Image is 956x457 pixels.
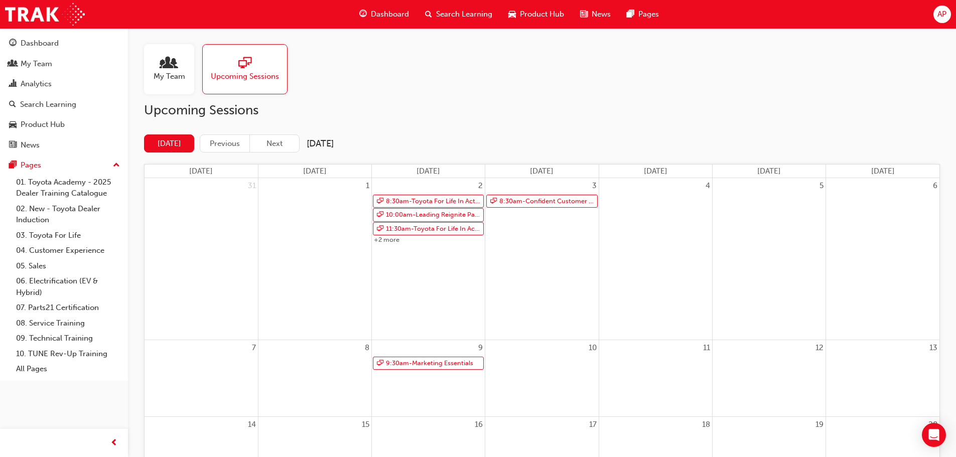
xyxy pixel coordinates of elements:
[9,141,17,150] span: news-icon
[9,120,17,129] span: car-icon
[246,178,258,194] a: August 31, 2025
[372,340,485,416] td: September 9, 2025
[9,100,16,109] span: search-icon
[599,340,712,416] td: September 11, 2025
[476,340,485,356] a: September 9, 2025
[12,300,124,316] a: 07. Parts21 Certification
[238,57,251,71] span: sessionType_ONLINE_URL-icon
[12,243,124,258] a: 04. Customer Experience
[869,165,897,178] a: Saturday
[9,161,17,170] span: pages-icon
[9,39,17,48] span: guage-icon
[508,8,516,21] span: car-icon
[385,209,482,221] span: 10:00am - Leading Reignite Part 2 - Virtual Classroom
[377,195,383,208] span: sessionType_ONLINE_URL-icon
[364,178,371,194] a: September 1, 2025
[202,44,296,94] a: Upcoming Sessions
[4,75,124,93] a: Analytics
[385,357,474,370] span: 9:30am - Marketing Essentials
[246,417,258,432] a: September 14, 2025
[21,160,41,171] div: Pages
[4,156,124,175] button: Pages
[473,417,485,432] a: September 16, 2025
[937,9,946,20] span: AP
[12,273,124,300] a: 06. Electrification (EV & Hybrid)
[701,340,712,356] a: September 11, 2025
[5,3,85,26] img: Trak
[499,195,595,208] span: 8:30am - Confident Customer Conversations
[385,195,482,208] span: 8:30am - Toyota For Life In Action - Virtual Classroom
[425,8,432,21] span: search-icon
[927,340,939,356] a: September 13, 2025
[144,44,202,94] a: My Team
[12,361,124,377] a: All Pages
[587,340,599,356] a: September 10, 2025
[700,417,712,432] a: September 18, 2025
[417,4,500,25] a: search-iconSearch Learning
[704,178,712,194] a: September 4, 2025
[520,9,564,20] span: Product Hub
[4,32,124,156] button: DashboardMy TeamAnalyticsSearch LearningProduct HubNews
[303,167,327,176] span: [DATE]
[826,340,939,416] td: September 13, 2025
[813,417,826,432] a: September 19, 2025
[21,119,65,130] div: Product Hub
[4,115,124,134] a: Product Hub
[258,178,371,340] td: September 1, 2025
[145,178,258,340] td: August 31, 2025
[12,316,124,331] a: 08. Service Training
[592,9,611,20] span: News
[110,437,118,449] span: prev-icon
[500,4,572,25] a: car-iconProduct Hub
[200,134,250,153] button: Previous
[642,165,669,178] a: Thursday
[4,95,124,114] a: Search Learning
[587,417,599,432] a: September 17, 2025
[580,8,588,21] span: news-icon
[638,9,659,20] span: Pages
[9,80,17,89] span: chart-icon
[12,228,124,243] a: 03. Toyota For Life
[144,102,940,118] h2: Upcoming Sessions
[436,9,492,20] span: Search Learning
[417,167,440,176] span: [DATE]
[163,57,176,71] span: people-icon
[490,195,497,208] span: sessionType_ONLINE_URL-icon
[627,8,634,21] span: pages-icon
[211,71,279,82] span: Upcoming Sessions
[144,134,194,153] button: [DATE]
[307,138,334,149] h2: [DATE]
[371,9,409,20] span: Dashboard
[113,159,120,172] span: up-icon
[619,4,667,25] a: pages-iconPages
[813,340,826,356] a: September 12, 2025
[363,340,371,356] a: September 8, 2025
[485,178,599,340] td: September 3, 2025
[21,78,52,90] div: Analytics
[572,4,619,25] a: news-iconNews
[712,340,826,416] td: September 12, 2025
[933,6,951,23] button: AP
[757,167,781,176] span: [DATE]
[599,178,712,340] td: September 4, 2025
[249,134,300,153] button: Next
[258,340,371,416] td: September 8, 2025
[590,178,599,194] a: September 3, 2025
[817,178,826,194] a: September 5, 2025
[359,8,367,21] span: guage-icon
[385,223,482,235] span: 11:30am - Toyota For Life In Action - Virtual Classroom
[351,4,417,25] a: guage-iconDashboard
[4,136,124,155] a: News
[4,55,124,73] a: My Team
[189,167,213,176] span: [DATE]
[926,417,939,432] a: September 20, 2025
[922,423,946,447] div: Open Intercom Messenger
[931,178,939,194] a: September 6, 2025
[415,165,442,178] a: Tuesday
[528,165,556,178] a: Wednesday
[712,178,826,340] td: September 5, 2025
[826,178,939,340] td: September 6, 2025
[21,58,52,70] div: My Team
